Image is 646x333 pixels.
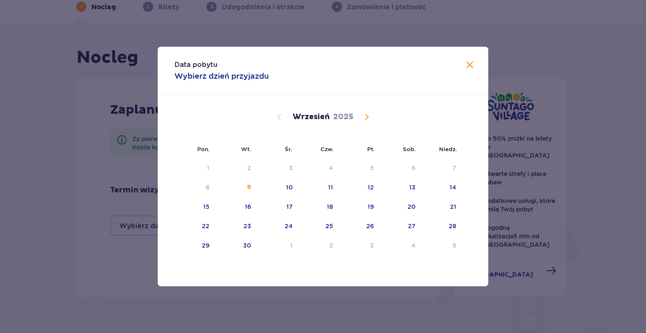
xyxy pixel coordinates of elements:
td: Choose sobota, 27 września 2025 as your check-in date. It’s available. [380,217,421,236]
small: Pt. [367,146,375,152]
td: Choose czwartek, 2 października 2025 as your check-in date. It’s available. [299,237,339,255]
div: 26 [366,222,374,230]
div: 29 [202,241,209,250]
td: Choose piątek, 12 września 2025 as your check-in date. It’s available. [339,178,380,197]
div: 2 [329,241,333,250]
div: 10 [286,183,293,192]
td: Choose piątek, 19 września 2025 as your check-in date. It’s available. [339,198,380,216]
small: Czw. [320,146,334,152]
div: 3 [289,164,293,172]
div: 23 [244,222,251,230]
div: 1 [290,241,293,250]
div: 4 [329,164,333,172]
td: Choose czwartek, 11 września 2025 as your check-in date. It’s available. [299,178,339,197]
td: Choose niedziela, 21 września 2025 as your check-in date. It’s available. [421,198,462,216]
small: Wt. [241,146,251,152]
td: Choose niedziela, 14 września 2025 as your check-in date. It’s available. [421,178,462,197]
small: Śr. [285,146,292,152]
div: 19 [368,202,374,211]
td: Choose poniedziałek, 29 września 2025 as your check-in date. It’s available. [175,237,215,255]
div: 27 [408,222,416,230]
td: Choose wtorek, 30 września 2025 as your check-in date. It’s available. [215,237,257,255]
td: Not available. poniedziałek, 8 września 2025 [175,178,215,197]
td: Not available. piątek, 5 września 2025 [339,159,380,178]
div: 13 [409,183,416,192]
td: Not available. wtorek, 2 września 2025 [215,159,257,178]
td: Choose sobota, 4 października 2025 as your check-in date. It’s available. [380,237,421,255]
td: Choose środa, 1 października 2025 as your check-in date. It’s available. [257,237,299,255]
td: Choose środa, 10 września 2025 as your check-in date. It’s available. [257,178,299,197]
td: Choose sobota, 20 września 2025 as your check-in date. It’s available. [380,198,421,216]
div: 6 [412,164,416,172]
div: 8 [206,183,209,192]
div: 15 [203,202,209,211]
td: Choose czwartek, 25 września 2025 as your check-in date. It’s available. [299,217,339,236]
td: Not available. niedziela, 7 września 2025 [421,159,462,178]
td: Choose niedziela, 28 września 2025 as your check-in date. It’s available. [421,217,462,236]
div: Calendar [158,95,488,269]
div: 22 [202,222,209,230]
div: 1 [207,164,209,172]
p: Wybierz dzień przyjazdu [175,71,269,81]
div: 24 [285,222,293,230]
td: Choose piątek, 26 września 2025 as your check-in date. It’s available. [339,217,380,236]
div: 12 [368,183,374,192]
td: Not available. środa, 3 września 2025 [257,159,299,178]
small: Sob. [403,146,416,152]
td: Choose sobota, 13 września 2025 as your check-in date. It’s available. [380,178,421,197]
td: Choose piątek, 3 października 2025 as your check-in date. It’s available. [339,237,380,255]
small: Pon. [197,146,210,152]
td: Choose niedziela, 5 października 2025 as your check-in date. It’s available. [421,237,462,255]
td: Choose środa, 24 września 2025 as your check-in date. It’s available. [257,217,299,236]
td: Not available. poniedziałek, 1 września 2025 [175,159,215,178]
div: 30 [243,241,251,250]
small: Niedz. [439,146,457,152]
td: Choose wtorek, 9 września 2025 as your check-in date. It’s available. [215,178,257,197]
div: 20 [408,202,416,211]
div: 16 [245,202,251,211]
td: Choose środa, 17 września 2025 as your check-in date. It’s available. [257,198,299,216]
div: 9 [247,183,251,192]
td: Choose poniedziałek, 22 września 2025 as your check-in date. It’s available. [175,217,215,236]
td: Choose wtorek, 16 września 2025 as your check-in date. It’s available. [215,198,257,216]
div: 17 [286,202,293,211]
td: Choose poniedziałek, 15 września 2025 as your check-in date. It’s available. [175,198,215,216]
td: Not available. sobota, 6 września 2025 [380,159,421,178]
div: 18 [327,202,333,211]
div: 11 [328,183,333,192]
div: 5 [370,164,374,172]
td: Choose czwartek, 18 września 2025 as your check-in date. It’s available. [299,198,339,216]
td: Not available. czwartek, 4 września 2025 [299,159,339,178]
div: 4 [411,241,416,250]
div: 3 [370,241,374,250]
td: Choose wtorek, 23 września 2025 as your check-in date. It’s available. [215,217,257,236]
p: Wrzesień [293,112,330,122]
p: 2025 [333,112,353,122]
div: 2 [247,164,251,172]
div: 25 [326,222,333,230]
